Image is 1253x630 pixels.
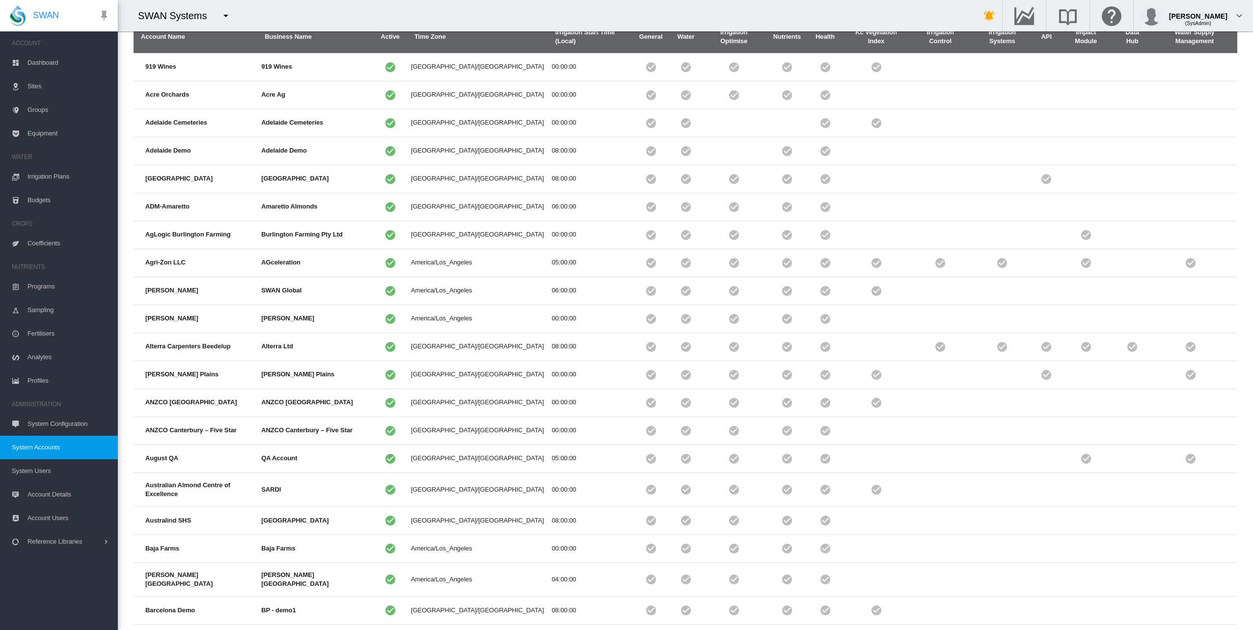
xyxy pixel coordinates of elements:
td: [GEOGRAPHIC_DATA]/[GEOGRAPHIC_DATA] [407,165,548,193]
td: icon-checkbox-marked-circle [842,596,910,625]
md-icon: icon-checkbox-marked-circle [781,145,793,157]
td: icon-checkbox-marked-circle [702,562,766,596]
td: [GEOGRAPHIC_DATA]/[GEOGRAPHIC_DATA] [407,193,548,221]
td: icon-checkbox-marked-circle [632,221,670,249]
md-icon: Go to the Data Hub [1012,10,1036,22]
td: AGceleration [257,249,373,277]
td: icon-checkbox-marked-circle [766,506,808,534]
td: icon-checkbox-marked-circle [808,109,842,137]
td: Adelaide Demo [134,137,257,165]
md-icon: icon-checkbox-marked-circle [728,89,740,101]
td: icon-checkbox-marked-circle [670,506,702,534]
td: icon-checkbox-marked-circle [670,417,702,445]
td: Baja Farms [257,534,373,562]
tr: Australind SHS [GEOGRAPHIC_DATA] icon-checkbox-marked-circle [GEOGRAPHIC_DATA]/[GEOGRAPHIC_DATA] ... [134,506,1237,534]
td: America/Los_Angeles [407,249,548,277]
td: icon-checkbox-marked-circle [632,137,670,165]
td: America/Los_Angeles [407,277,548,305]
td: icon-checkbox-marked-circle [1152,361,1237,389]
td: icon-checkbox-marked-circle [670,221,702,249]
td: [GEOGRAPHIC_DATA]/[GEOGRAPHIC_DATA] [407,109,548,137]
td: [PERSON_NAME] [257,305,373,333]
td: SARDI [257,472,373,506]
td: icon-checkbox-marked-circle [632,193,670,221]
td: icon-checkbox-marked-circle [670,81,702,109]
img: profile.jpg [1142,6,1161,26]
td: icon-checkbox-marked-circle [766,81,808,109]
td: [GEOGRAPHIC_DATA]/[GEOGRAPHIC_DATA] [407,417,548,445]
span: System Accounts [12,436,110,459]
span: Groups [27,98,110,122]
th: Nutrients [766,21,808,52]
td: 00:00:00 [548,81,632,109]
td: [GEOGRAPHIC_DATA] [134,165,257,193]
tr: Australian Almond Centre of Excellence SARDI icon-checkbox-marked-circle [GEOGRAPHIC_DATA]/[GEOGR... [134,472,1237,506]
md-icon: icon-checkbox-marked-circle [645,173,657,185]
md-icon: icon-menu-down [220,10,232,22]
md-icon: icon-checkbox-marked-circle [819,173,831,185]
span: System Users [12,459,110,483]
th: Health [808,21,842,52]
tr: August QA QA Account icon-checkbox-marked-circle [GEOGRAPHIC_DATA]/[GEOGRAPHIC_DATA] 05:00:00 ico... [134,445,1237,472]
div: [PERSON_NAME] [1169,7,1227,17]
tr: ANZCO Canterbury – Five Star ANZCO Canterbury – Five Star icon-checkbox-marked-circle [GEOGRAPHIC... [134,417,1237,445]
td: icon-checkbox-marked-circle [842,277,910,305]
md-icon: icon-bell-ring [983,10,995,22]
td: 00:00:00 [548,305,632,333]
td: ANZCO Canterbury – Five Star [134,417,257,445]
td: icon-checkbox-marked-circle [670,389,702,417]
tr: Adelaide Cemeteries Adelaide Cemeteries icon-checkbox-marked-circle [GEOGRAPHIC_DATA]/[GEOGRAPHIC... [134,109,1237,137]
span: Equipment [27,122,110,145]
td: icon-checkbox-marked-circle [842,109,910,137]
span: Coefficients [27,232,110,255]
td: [GEOGRAPHIC_DATA]/[GEOGRAPHIC_DATA] [407,361,548,389]
td: icon-checkbox-marked-circle [766,221,808,249]
th: Irrigation Optimise [702,21,766,52]
md-icon: icon-checkbox-marked-circle [680,89,692,101]
td: icon-checkbox-marked-circle [702,596,766,625]
td: 08:00:00 [548,596,632,625]
tr: [PERSON_NAME][GEOGRAPHIC_DATA] [PERSON_NAME][GEOGRAPHIC_DATA] icon-checkbox-marked-circle America... [134,562,1237,596]
td: [GEOGRAPHIC_DATA] [257,165,373,193]
td: icon-checkbox-marked-circle [910,333,971,361]
md-icon: icon-checkbox-marked-circle [819,145,831,157]
td: icon-checkbox-marked-circle [1034,165,1059,193]
td: Alterra Carpenters Beedelup [134,333,257,361]
td: Adelaide Demo [257,137,373,165]
td: Barcelona Demo [134,596,257,625]
md-icon: icon-checkbox-marked-circle [645,117,657,129]
td: icon-checkbox-marked-circle [670,472,702,506]
th: API [1034,21,1059,52]
td: icon-checkbox-marked-circle [632,305,670,333]
md-icon: icon-checkbox-marked-circle [870,61,882,73]
span: Sampling [27,298,110,322]
td: [GEOGRAPHIC_DATA]/[GEOGRAPHIC_DATA] [407,81,548,109]
td: 00:00:00 [548,53,632,81]
td: [PERSON_NAME][GEOGRAPHIC_DATA] [257,562,373,596]
td: icon-checkbox-marked-circle [808,81,842,109]
td: [GEOGRAPHIC_DATA]/[GEOGRAPHIC_DATA] [407,596,548,625]
span: Account Details [27,483,110,506]
td: icon-checkbox-marked-circle [766,445,808,472]
td: icon-checkbox-marked-circle [766,361,808,389]
td: Amaretto Almonds [257,193,373,221]
td: 08:00:00 [548,333,632,361]
td: icon-checkbox-marked-circle [702,277,766,305]
td: icon-checkbox-marked-circle [766,165,808,193]
md-icon: icon-checkbox-marked-circle [680,117,692,129]
td: 04:00:00 [548,562,632,596]
th: Data Hub [1113,21,1152,52]
td: icon-checkbox-marked-circle [1059,445,1113,472]
td: 919 Wines [257,53,373,81]
span: Irrigation Plans [27,165,110,188]
td: 06:00:00 [548,193,632,221]
td: icon-checkbox-marked-circle [766,249,808,277]
td: icon-checkbox-marked-circle [702,472,766,506]
md-icon: icon-checkbox-marked-circle [680,145,692,157]
td: [PERSON_NAME][GEOGRAPHIC_DATA] [134,562,257,596]
td: icon-checkbox-marked-circle [632,277,670,305]
td: icon-checkbox-marked-circle [842,53,910,81]
th: Impact Module [1059,21,1113,52]
tr: Alterra Carpenters Beedelup Alterra Ltd icon-checkbox-marked-circle [GEOGRAPHIC_DATA]/[GEOGRAPHIC... [134,333,1237,361]
td: icon-checkbox-marked-circle [1034,361,1059,389]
